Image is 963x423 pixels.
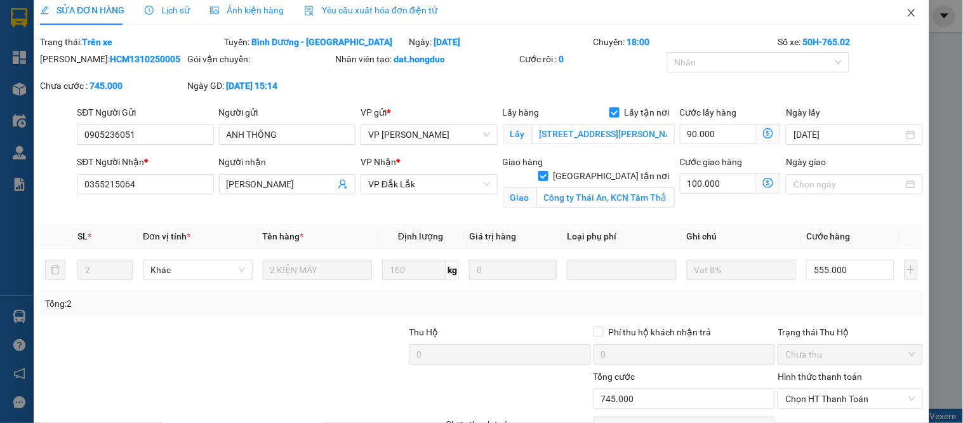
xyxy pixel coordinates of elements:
div: Ngày: [408,35,592,49]
span: clock-circle [145,6,154,15]
div: Gói vận chuyển: [188,52,333,66]
th: Ghi chú [682,224,802,249]
b: Hồng Đức Express [112,15,247,30]
div: Trạng thái Thu Hộ [778,325,922,339]
b: Phiếu giao hàng [120,81,237,97]
input: VD: Bàn, Ghế [263,260,373,280]
span: Lấy tận nơi [620,105,675,119]
span: [GEOGRAPHIC_DATA] tận nơi [548,169,675,183]
div: VP gửi [361,105,497,119]
div: SĐT Người Gửi [77,105,213,119]
div: Người nhận [219,155,355,169]
span: edit [40,6,49,15]
img: logo.jpg [16,16,79,79]
span: Thu Hộ [409,327,438,337]
b: 745.000 [90,81,123,91]
span: Cước hàng [806,231,850,241]
div: Tổng: 2 [45,297,373,311]
b: 0 [559,54,564,64]
div: Số xe: [776,35,924,49]
label: Hình thức thanh toán [778,372,862,382]
b: 18:00 [627,37,650,47]
img: icon [304,6,314,16]
th: Loại phụ phí [562,224,682,249]
input: Ghi Chú [687,260,797,280]
b: 50H-765.02 [802,37,850,47]
span: Giao [503,187,536,208]
span: SL [77,231,88,241]
li: Hotline: 0786454126 [70,63,288,79]
b: [DATE] [434,37,460,47]
span: picture [210,6,219,15]
label: Cước giao hàng [680,157,743,167]
span: Đơn vị tính [143,231,190,241]
div: Nhân viên tạo: [335,52,517,66]
div: Tuyến: [223,35,408,49]
div: Ngày GD: [188,79,333,93]
span: Phí thu hộ khách nhận trả [604,325,717,339]
div: [PERSON_NAME]: [40,52,185,66]
b: dat.hongduc [394,54,444,64]
li: Tổng kho TTC [PERSON_NAME], Đường 10, [PERSON_NAME], Dĩ An [70,31,288,63]
span: VP Nhận [361,157,396,167]
span: Lấy hàng [503,107,540,117]
div: Chuyến: [592,35,777,49]
span: Giao hàng [503,157,543,167]
button: plus [905,260,918,280]
div: Trạng thái: [39,35,223,49]
b: [DATE] 15:14 [227,81,278,91]
div: Chưa cước : [40,79,185,93]
label: Cước lấy hàng [680,107,737,117]
input: Ngày giao [794,177,903,191]
span: Ảnh kiện hàng [210,5,284,15]
span: Định lượng [398,231,443,241]
input: Cước giao hàng [680,173,757,194]
span: Tổng cước [594,372,635,382]
span: Yêu cầu xuất hóa đơn điện tử [304,5,438,15]
div: Cước rồi : [520,52,665,66]
label: Ngày lấy [786,107,820,117]
div: Người gửi [219,105,355,119]
input: Giao tận nơi [536,187,675,208]
span: close [907,8,917,18]
span: VP Đắk Lắk [368,175,489,194]
span: user-add [338,179,348,189]
input: Lấy tận nơi [532,124,675,144]
span: Khác [150,260,245,279]
span: Chưa thu [785,345,915,364]
button: delete [45,260,65,280]
input: 0 [469,260,557,280]
div: SĐT Người Nhận [77,155,213,169]
b: Trên xe [82,37,112,47]
span: dollar-circle [763,128,773,138]
input: Ngày lấy [794,128,903,142]
span: Lịch sử [145,5,190,15]
span: Giá trị hàng [469,231,516,241]
span: kg [446,260,459,280]
input: Cước lấy hàng [680,124,757,144]
label: Ngày giao [786,157,826,167]
span: Tên hàng [263,231,304,241]
b: Bình Dương - [GEOGRAPHIC_DATA] [252,37,393,47]
span: SỬA ĐƠN HÀNG [40,5,124,15]
span: Chọn HT Thanh Toán [785,389,915,408]
b: HCM1310250005 [110,54,180,64]
span: dollar-circle [763,178,773,188]
span: Lấy [503,124,532,144]
span: VP Hồ Chí Minh [368,125,489,144]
